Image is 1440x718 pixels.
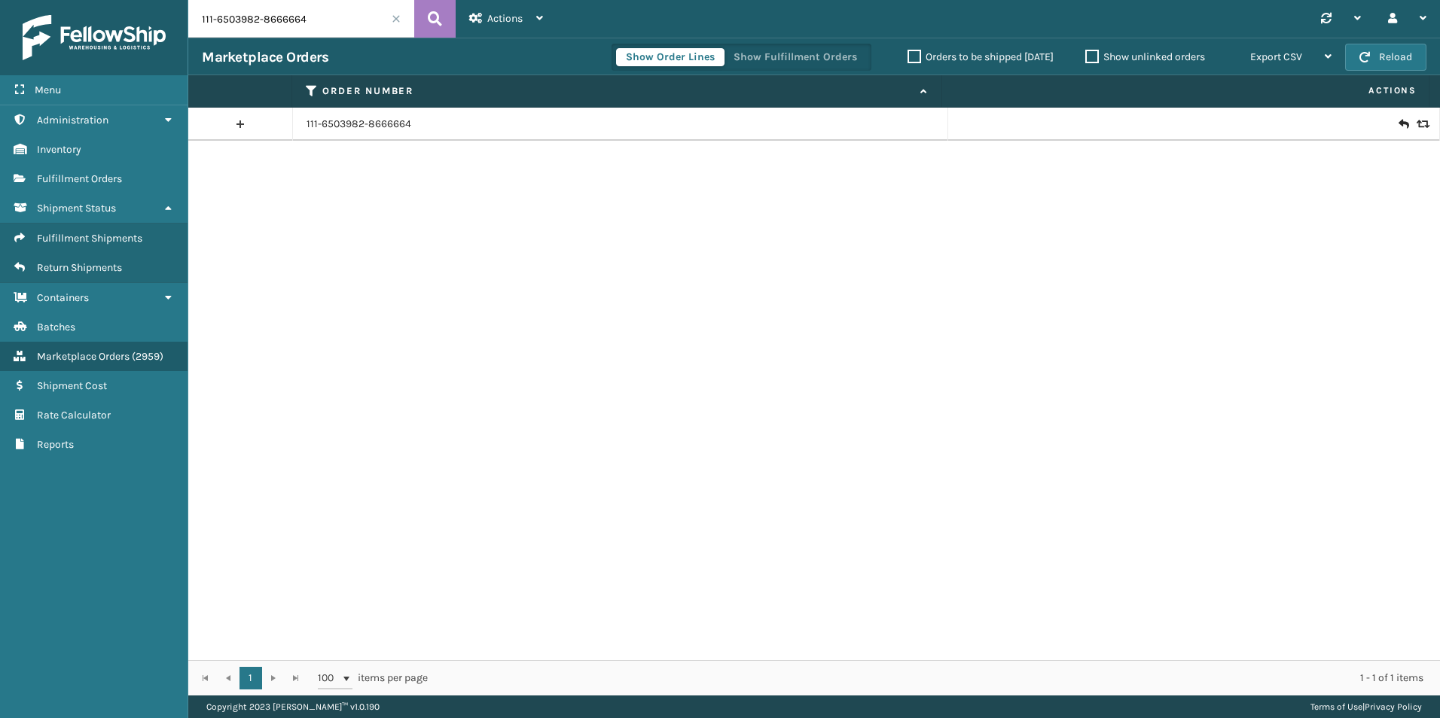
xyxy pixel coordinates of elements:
span: Actions [947,78,1426,103]
span: Fulfillment Shipments [37,232,142,245]
span: Return Shipments [37,261,122,274]
div: | [1310,695,1422,718]
h3: Marketplace Orders [202,48,328,66]
span: Batches [37,321,75,333]
span: Inventory [37,143,81,156]
span: ( 2959 ) [132,350,163,363]
label: Show unlinked orders [1085,50,1205,63]
span: Fulfillment Orders [37,172,122,185]
span: Actions [487,12,523,25]
a: 111-6503982-8666664 [307,117,411,132]
span: Export CSV [1250,50,1302,63]
i: Create Return Label [1399,117,1408,132]
span: Containers [37,291,89,304]
a: Terms of Use [1310,701,1362,712]
span: Marketplace Orders [37,350,130,363]
label: Orders to be shipped [DATE] [908,50,1054,63]
a: Privacy Policy [1365,701,1422,712]
span: Reports [37,438,74,451]
div: 1 - 1 of 1 items [449,671,1423,686]
span: Shipment Status [37,202,116,214]
label: Order Number [322,84,913,98]
i: Replace [1417,119,1426,129]
span: Administration [37,114,108,126]
span: Shipment Cost [37,379,107,392]
span: items per page [318,667,428,689]
a: 1 [239,667,262,689]
button: Show Fulfillment Orders [724,48,867,66]
button: Show Order Lines [616,48,725,66]
p: Copyright 2023 [PERSON_NAME]™ v 1.0.190 [206,695,380,718]
span: 100 [318,671,340,686]
span: Menu [35,84,61,96]
span: Rate Calculator [37,409,111,421]
button: Reload [1345,44,1426,71]
img: logo [23,15,166,60]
